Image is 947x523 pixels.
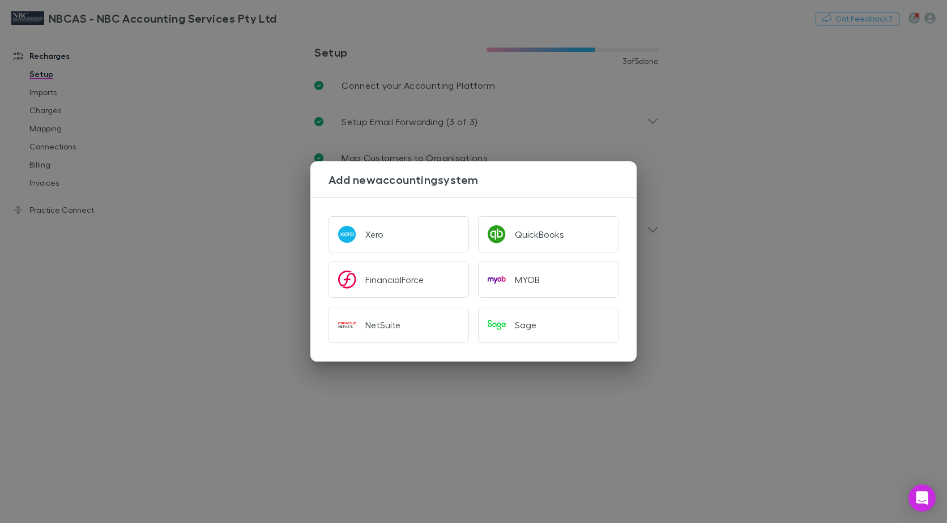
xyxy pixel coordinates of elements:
[515,274,540,285] div: MYOB
[329,307,469,343] button: NetSuite
[488,271,506,289] img: MYOB's Logo
[338,316,356,334] img: NetSuite's Logo
[365,319,400,331] div: NetSuite
[365,274,424,285] div: FinancialForce
[515,229,564,240] div: QuickBooks
[908,485,936,512] div: Open Intercom Messenger
[478,216,618,252] button: QuickBooks
[515,319,536,331] div: Sage
[329,261,469,298] button: FinancialForce
[338,271,356,289] img: FinancialForce's Logo
[478,261,618,298] button: MYOB
[338,225,356,243] img: Xero's Logo
[329,216,469,252] button: Xero
[488,316,506,334] img: Sage's Logo
[329,173,637,186] h3: Add new accounting system
[488,225,506,243] img: QuickBooks's Logo
[365,229,383,240] div: Xero
[478,307,618,343] button: Sage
